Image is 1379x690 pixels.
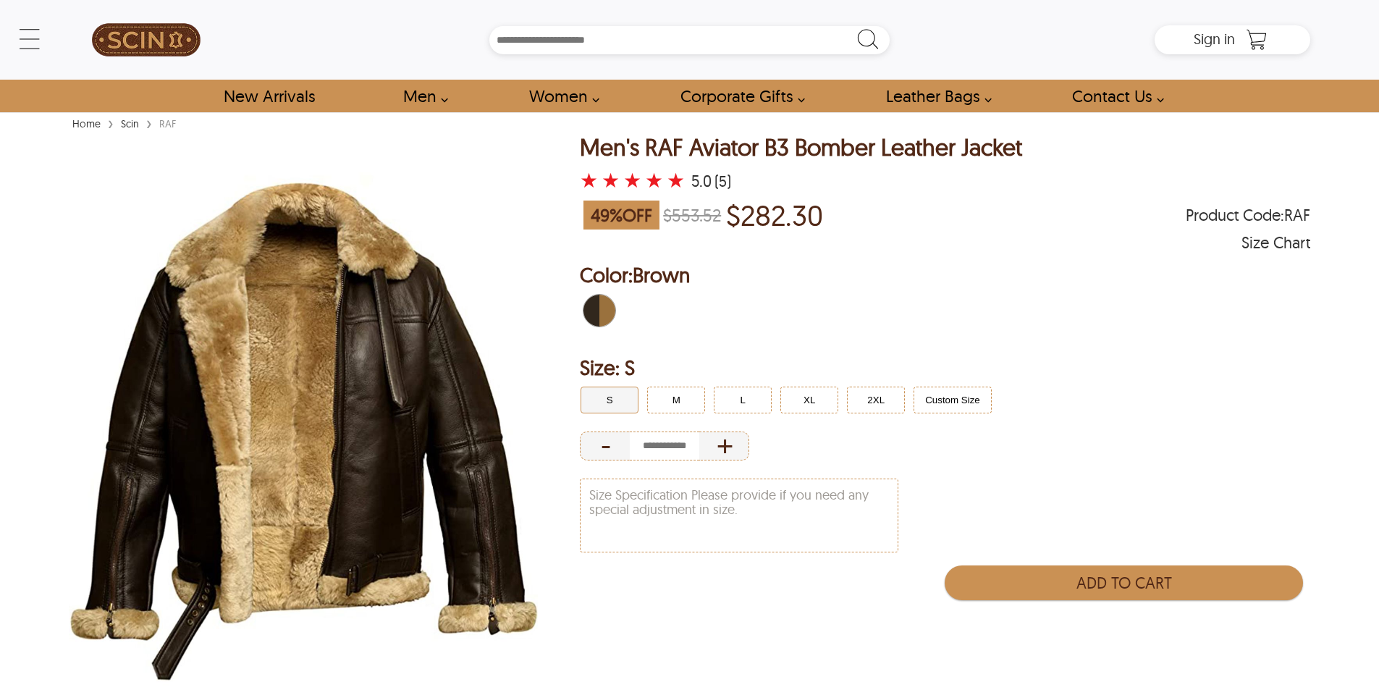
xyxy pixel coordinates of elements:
[869,80,1000,112] a: Shop Leather Bags
[513,80,607,112] a: Shop Women Leather Jackets
[726,198,823,232] p: Price of $282.30
[580,135,1022,160] h1: Men's RAF Aviator B3 Bomber Leather Jacket
[623,173,641,188] label: 3 rating
[780,387,838,413] button: Click to select XL
[1241,235,1310,250] div: Size Chart
[92,7,201,72] img: SCIN
[691,174,712,188] div: 5.0
[583,201,659,230] span: 49 % OFF
[847,387,905,413] button: Click to select 2XL
[664,80,813,112] a: Shop Leather Corporate Gifts
[945,565,1302,600] button: Add to Cart
[581,387,638,413] button: Click to select S
[633,262,690,287] span: Brown
[1242,29,1271,51] a: Shopping Cart
[117,117,143,130] a: Scin
[1186,208,1310,222] span: Product Code: RAF
[146,110,152,135] span: ›
[699,432,749,460] div: Increase Quantity of Item
[108,110,114,135] span: ›
[580,432,630,460] div: Decrease Quantity of Item
[581,479,898,552] textarea: Size Specification Please provide if you need any special adjustment in size.
[602,173,620,188] label: 2 rating
[667,173,685,188] label: 5 rating
[580,171,688,191] a: Men's RAF Aviator B3 Bomber Leather Jacket with a 5 Star Rating and 5 Product Review }
[580,173,598,188] label: 1 rating
[647,387,705,413] button: Click to select M
[69,117,104,130] a: Home
[387,80,456,112] a: shop men's leather jackets
[914,387,992,413] button: Click to select Custom Size
[663,204,721,226] strike: $553.52
[714,387,772,413] button: Click to select L
[945,607,1303,640] iframe: PayPal
[580,353,1310,382] h2: Selected Filter by Size: S
[580,261,1310,290] h2: Selected Color: by Brown
[1055,80,1172,112] a: contact-us
[1194,30,1235,48] span: Sign in
[69,7,224,72] a: SCIN
[156,117,180,131] div: RAF
[714,174,731,188] div: (5)
[645,173,663,188] label: 4 rating
[580,291,619,330] div: Brown
[1194,35,1235,46] a: Sign in
[207,80,331,112] a: Shop New Arrivals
